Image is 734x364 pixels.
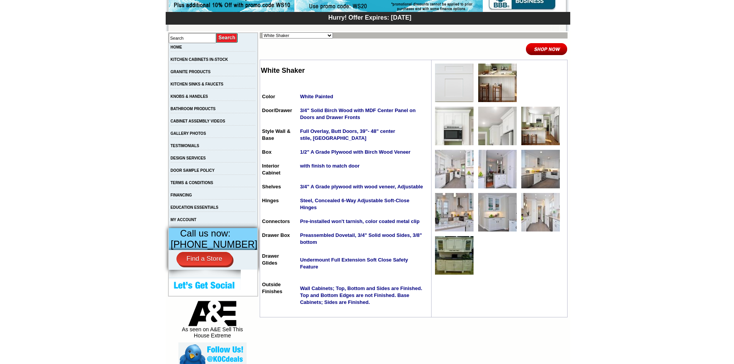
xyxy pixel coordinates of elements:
[171,144,199,148] a: TESTIMONIALS
[262,282,282,294] span: Outside Finishes
[171,168,215,173] a: DOOR SAMPLE POLICY
[300,107,416,120] strong: 3/4" Solid Birch Wood with MDF Center Panel on Doors and Drawer Fronts
[262,184,281,190] span: Shelves
[171,181,213,185] a: TERMS & CONDITIONS
[171,205,218,210] a: EDUCATION ESSENTIALS
[262,128,291,141] span: Style Wall & Base
[300,257,408,270] span: Undermount Full Extension Soft Close Safety Feature
[300,218,420,224] strong: Pre-installed won't tarnish, color coated metal clip
[176,252,232,266] a: Find a Store
[262,198,279,203] span: Hinges
[300,149,411,155] strong: 1/2" A Grade Plywood with Birch Wood Veneer
[171,94,208,99] a: KNOBS & HANDLES
[171,239,257,250] span: [PHONE_NUMBER]
[171,193,192,197] a: FINANCING
[262,253,279,266] span: Drawer Glides
[262,94,275,99] span: Color
[171,82,223,86] a: KITCHEN SINKS & FAUCETS
[262,163,280,176] span: Interior Cabinet
[262,149,272,155] span: Box
[171,70,211,74] a: GRANITE PRODUCTS
[171,45,182,49] a: HOME
[262,232,290,238] span: Drawer Box
[170,13,570,21] div: Hurry! Offer Expires: [DATE]
[300,163,360,169] strong: with finish to match door
[171,57,228,62] a: KITCHEN CABINETS IN-STOCK
[171,131,206,136] a: GALLERY PHOTOS
[300,94,333,99] strong: White Painted
[178,301,247,342] div: As seen on A&E Sell This House Extreme
[171,156,206,160] a: DESIGN SERVICES
[171,218,197,222] a: MY ACCOUNT
[300,232,422,245] strong: Preassembled Dovetail, 3/4" Solid wood Sides, 3/8" bottom
[300,198,410,210] strong: Steel, Concealed 6-Way Adjustable Soft-Close Hinges
[216,33,238,43] input: Submit
[171,119,225,123] a: CABINET ASSEMBLY VIDEOS
[300,184,423,190] strong: 3/4" A Grade plywood with wood veneer, Adjustable
[171,107,216,111] a: BATHROOM PRODUCTS
[261,67,430,75] h2: White Shaker
[300,128,395,141] strong: Full Overlay, Butt Doors, 39"- 48" center stile, [GEOGRAPHIC_DATA]
[262,107,292,113] span: Door/Drawer
[180,228,231,238] span: Call us now:
[300,285,422,305] span: Wall Cabinets; Top, Bottom and Sides are Finished. Top and Bottom Edges are not Finished. Base Ca...
[262,218,290,224] span: Connectors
